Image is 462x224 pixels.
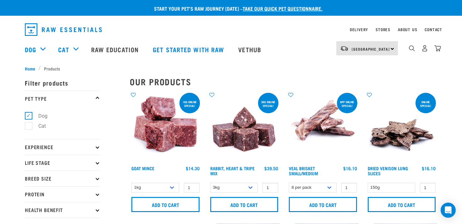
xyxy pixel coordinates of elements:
div: $16.10 [422,166,436,171]
input: Add to cart [210,197,278,212]
input: Add to cart [368,197,436,212]
img: 1207 Veal Brisket 4pp 01 [287,92,359,163]
input: 1 [341,183,357,193]
label: Cat [28,122,48,130]
p: Experience [25,139,100,155]
input: Add to cart [289,197,357,212]
p: Health Benefit [25,202,100,218]
label: Dog [28,112,50,120]
div: ONLINE SPECIAL! [415,97,436,110]
a: Goat Mince [131,167,154,169]
a: take our quick pet questionnaire. [243,7,322,10]
a: Get started with Raw [146,37,232,62]
a: Vethub [232,37,269,62]
a: About Us [398,28,417,31]
p: Filter products [25,75,100,91]
nav: dropdown navigation [20,21,442,38]
div: 3kg online special! [258,97,278,110]
a: Delivery [350,28,368,31]
a: Veal Brisket Small/Medium [289,167,318,174]
nav: breadcrumbs [25,65,437,72]
img: home-icon-1@2x.png [409,45,415,51]
div: 8pp online special! [337,97,357,110]
input: Add to cart [131,197,200,212]
input: 1 [420,183,436,193]
p: Protein [25,186,100,202]
div: $16.10 [343,166,357,171]
a: Raw Education [85,37,146,62]
a: Home [25,65,39,72]
a: Dog [25,45,36,54]
img: 1304 Venison Lung Slices 01 [366,92,437,163]
img: user.png [421,45,428,52]
div: Open Intercom Messenger [441,203,456,218]
img: home-icon@2x.png [434,45,441,52]
img: Raw Essentials Logo [25,23,102,36]
a: Stores [376,28,390,31]
div: $39.50 [264,166,278,171]
a: Contact [425,28,442,31]
img: 1175 Rabbit Heart Tripe Mix 01 [209,92,280,163]
img: van-moving.png [340,46,349,51]
a: Cat [58,45,69,54]
div: 1kg online special! [179,97,200,110]
span: Home [25,65,35,72]
div: $14.30 [186,166,200,171]
p: Pet Type [25,91,100,106]
input: 1 [262,183,278,193]
a: Dried Venison Lung Slices [368,167,408,174]
span: [GEOGRAPHIC_DATA] [352,48,390,50]
a: Rabbit, Heart & Tripe Mix [210,167,255,174]
img: 1077 Wild Goat Mince 01 [130,92,201,163]
p: Life Stage [25,155,100,171]
input: 1 [184,183,200,193]
h2: Our Products [130,77,437,87]
p: Breed Size [25,171,100,186]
